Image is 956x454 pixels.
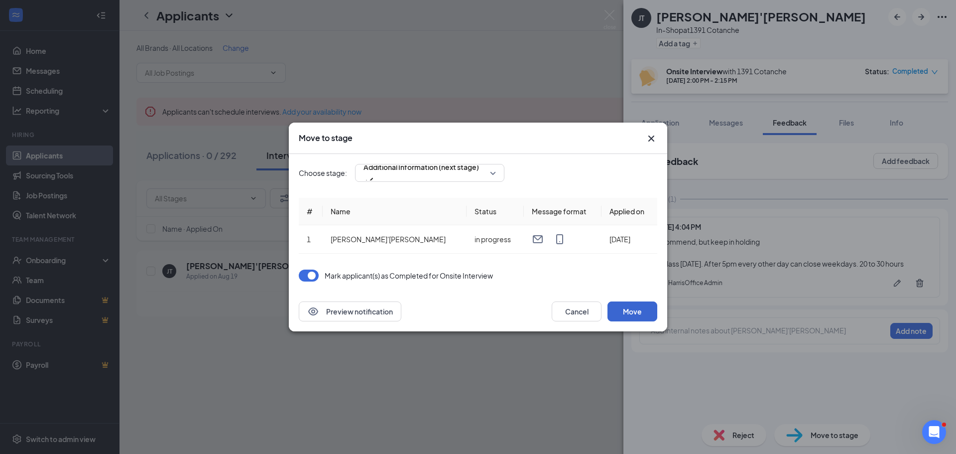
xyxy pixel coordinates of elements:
th: # [299,198,323,225]
h3: Move to stage [299,133,353,144]
td: [DATE] [601,225,657,254]
svg: Eye [307,305,319,317]
td: [PERSON_NAME]'[PERSON_NAME] [323,225,467,254]
span: Additional Information (next stage) [363,159,479,174]
svg: Email [532,233,544,245]
button: Move [607,302,657,321]
button: Close [645,133,657,145]
button: EyePreview notification [299,302,401,321]
span: Choose stage: [299,167,347,178]
th: Status [467,198,524,225]
th: Message format [524,198,601,225]
span: 1 [307,235,311,244]
p: Mark applicant(s) as Completed for Onsite Interview [325,271,493,281]
svg: Cross [645,133,657,145]
svg: MobileSms [554,233,566,245]
th: Name [323,198,467,225]
svg: Checkmark [363,174,375,186]
button: Cancel [552,302,601,321]
td: in progress [467,225,524,254]
iframe: Intercom live chat [922,420,946,444]
th: Applied on [601,198,657,225]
